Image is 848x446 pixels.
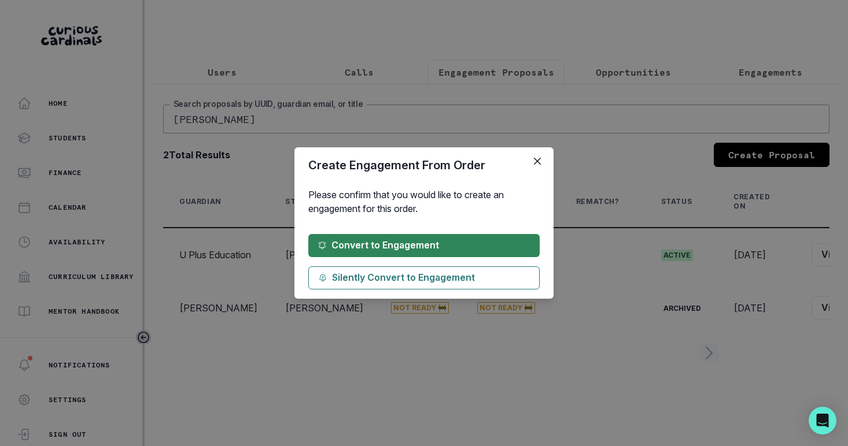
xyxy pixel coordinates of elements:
p: Please confirm that you would like to create an engagement for this order. [308,188,540,215]
button: Silently Convert to Engagement [308,266,540,289]
button: Convert to Engagement [308,234,540,257]
button: Close [528,152,547,170]
header: Create Engagement From Order [294,147,554,183]
div: Open Intercom Messenger [809,407,836,434]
